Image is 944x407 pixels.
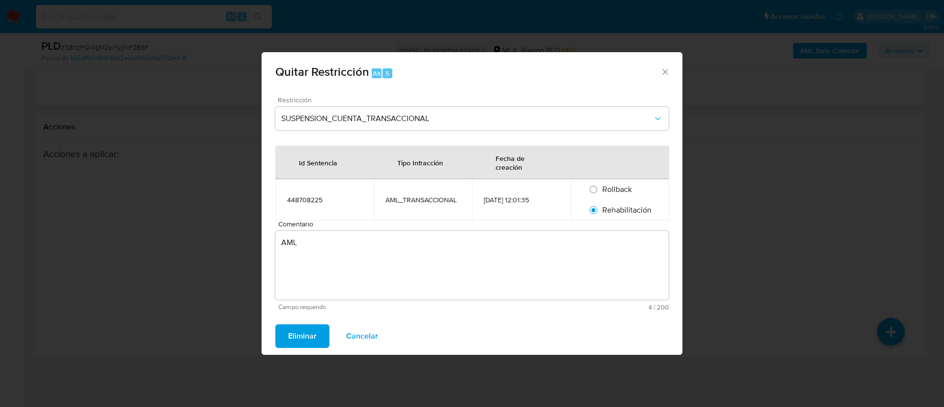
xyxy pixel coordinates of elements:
[275,63,369,80] span: Quitar Restricción
[373,69,381,78] span: Alt
[287,151,349,174] div: Id Sentencia
[275,231,669,300] textarea: AML
[275,107,669,130] button: Restriction
[602,204,651,216] span: Rehabilitación
[484,146,559,179] div: Fecha de creación
[484,195,559,204] div: [DATE] 12:01:35
[602,184,632,195] span: Rollback
[281,114,653,124] span: SUSPENSION_CUENTA_TRANSACCIONAL
[385,151,455,174] div: Tipo Infracción
[333,324,391,348] button: Cancelar
[278,96,671,103] span: Restricción
[278,304,473,311] span: Campo requerido
[346,325,378,347] span: Cancelar
[278,220,672,228] span: Comentario
[385,69,389,78] span: 5
[385,195,460,204] div: AML_TRANSACCIONAL
[275,324,329,348] button: Eliminar
[288,325,317,347] span: Eliminar
[660,67,669,76] button: Cerrar ventana
[287,195,362,204] div: 448708225
[473,304,669,311] span: Máximo 200 caracteres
